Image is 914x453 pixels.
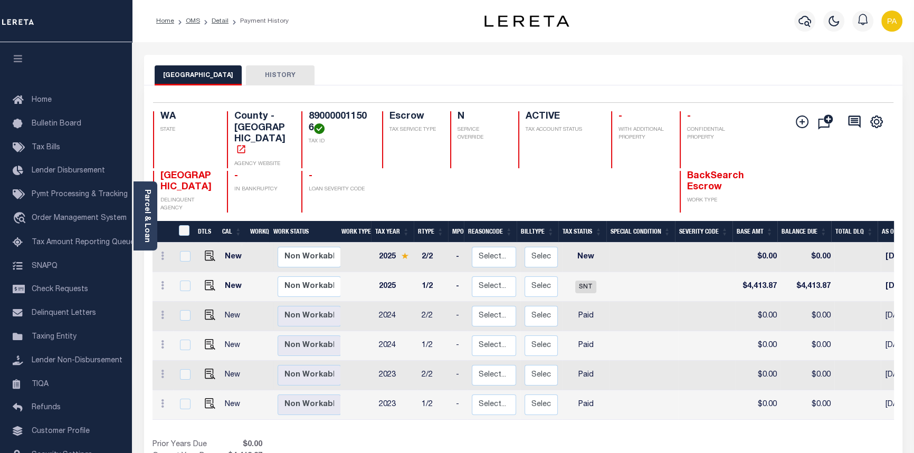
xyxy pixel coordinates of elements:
td: 1/2 [417,272,452,302]
td: $4,413.87 [736,272,780,302]
td: New [221,390,250,420]
td: 1/2 [417,390,452,420]
td: Paid [562,331,610,361]
td: Paid [562,390,610,420]
td: - [452,272,468,302]
th: &nbsp; [173,221,194,243]
td: - [452,331,468,361]
p: STATE [160,126,215,134]
td: $0.00 [736,361,780,390]
p: WITH ADDITIONAL PROPERTY [618,126,667,142]
span: Customer Profile [32,428,90,435]
p: AGENCY WEBSITE [234,160,289,168]
th: &nbsp;&nbsp;&nbsp;&nbsp;&nbsp;&nbsp;&nbsp;&nbsp;&nbsp;&nbsp; [153,221,173,243]
td: 2/2 [417,243,452,272]
h4: N [458,111,506,123]
span: $0.00 [226,439,264,451]
td: $0.00 [780,361,834,390]
td: - [452,243,468,272]
img: logo-dark.svg [484,15,569,27]
a: OMS [186,18,200,24]
td: Prior Years Due [153,439,226,451]
td: 2/2 [417,361,452,390]
th: Special Condition: activate to sort column ascending [606,221,675,243]
span: SNT [575,281,596,293]
td: Paid [562,361,610,390]
th: CAL: activate to sort column ascending [218,221,246,243]
th: RType: activate to sort column ascending [414,221,448,243]
p: DELINQUENT AGENCY [160,197,215,213]
th: Tax Year: activate to sort column ascending [371,221,414,243]
p: TAX ACCOUNT STATUS [526,126,598,134]
span: Bulletin Board [32,120,81,128]
span: Pymt Processing & Tracking [32,191,128,198]
i: travel_explore [13,212,30,226]
span: - [309,171,312,181]
td: New [562,243,610,272]
td: $0.00 [736,302,780,331]
th: WorkQ [246,221,269,243]
span: BackSearch Escrow [687,171,744,192]
h4: Escrow [389,111,437,123]
td: $0.00 [780,390,834,420]
h4: County - [GEOGRAPHIC_DATA] [234,111,289,157]
a: Detail [212,18,229,24]
td: 2024 [375,331,417,361]
td: 2025 [375,243,417,272]
span: Lender Non-Disbursement [32,357,122,364]
span: Refunds [32,404,61,411]
p: SERVICE OVERRIDE [458,126,506,142]
span: SNAPQ [32,262,58,269]
th: BillType: activate to sort column ascending [517,221,558,243]
th: Severity Code: activate to sort column ascending [675,221,732,243]
td: $0.00 [780,331,834,361]
span: Home [32,97,52,104]
th: ReasonCode: activate to sort column ascending [464,221,517,243]
p: WORK TYPE [687,197,741,205]
th: MPO [448,221,464,243]
th: Total DLQ: activate to sort column ascending [831,221,878,243]
td: New [221,331,250,361]
td: Paid [562,302,610,331]
th: Balance Due: activate to sort column ascending [777,221,831,243]
img: svg+xml;base64,PHN2ZyB4bWxucz0iaHR0cDovL3d3dy53My5vcmcvMjAwMC9zdmciIHBvaW50ZXItZXZlbnRzPSJub25lIi... [881,11,902,32]
a: Parcel & Loan [143,189,150,243]
td: - [452,390,468,420]
span: Tax Amount Reporting Queue [32,239,135,246]
td: New [221,302,250,331]
span: - [687,112,691,121]
td: 1/2 [417,331,452,361]
span: Lender Disbursement [32,167,105,175]
th: Tax Status: activate to sort column ascending [558,221,606,243]
td: 2023 [375,390,417,420]
span: Delinquent Letters [32,310,96,317]
span: TIQA [32,380,49,388]
h4: WA [160,111,215,123]
p: LOAN SEVERITY CODE [309,186,369,194]
td: 2024 [375,302,417,331]
td: $0.00 [780,302,834,331]
button: [GEOGRAPHIC_DATA] [155,65,242,85]
a: Home [156,18,174,24]
h4: ACTIVE [526,111,598,123]
span: - [618,112,622,121]
td: $0.00 [736,243,780,272]
p: TAX ID [309,138,369,146]
td: - [452,302,468,331]
td: $0.00 [736,331,780,361]
td: $0.00 [736,390,780,420]
span: Taxing Entity [32,333,77,341]
li: Payment History [229,16,289,26]
th: DTLS [194,221,218,243]
td: 2025 [375,272,417,302]
p: IN BANKRUPTCY [234,186,289,194]
td: - [452,361,468,390]
td: 2023 [375,361,417,390]
th: Work Type [337,221,371,243]
td: New [221,361,250,390]
th: Base Amt: activate to sort column ascending [732,221,777,243]
th: Work Status [269,221,340,243]
td: New [221,243,250,272]
span: Check Requests [32,286,88,293]
p: TAX SERVICE TYPE [389,126,437,134]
